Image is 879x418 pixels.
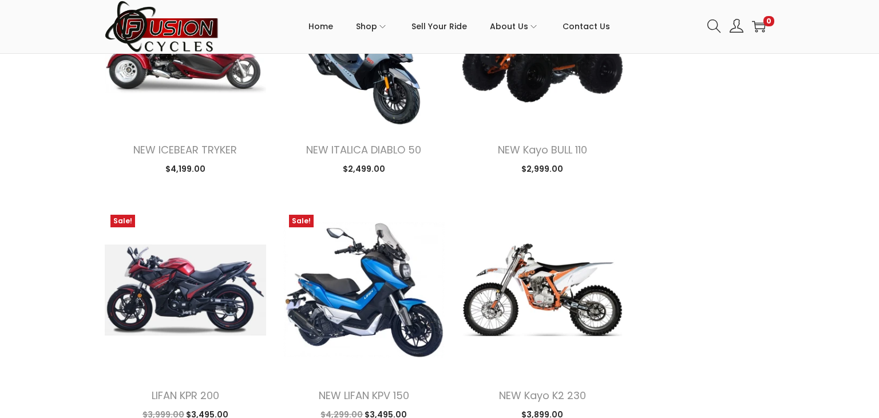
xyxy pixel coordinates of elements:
[411,1,467,52] a: Sell Your Ride
[165,163,205,175] span: 4,199.00
[306,143,421,157] a: NEW ITALICA DIABLO 50
[752,19,766,33] a: 0
[308,1,333,52] a: Home
[152,388,219,403] a: LIFAN KPR 200
[563,12,610,41] span: Contact Us
[563,1,610,52] a: Contact Us
[308,12,333,41] span: Home
[165,163,171,175] span: $
[490,12,528,41] span: About Us
[319,388,409,403] a: NEW LIFAN KPV 150
[521,163,526,175] span: $
[356,12,377,41] span: Shop
[343,163,385,175] span: 2,499.00
[490,1,540,52] a: About Us
[356,1,389,52] a: Shop
[499,388,586,403] a: NEW Kayo K2 230
[219,1,699,52] nav: Primary navigation
[521,163,563,175] span: 2,999.00
[133,143,237,157] a: NEW ICEBEAR TRYKER
[343,163,348,175] span: $
[411,12,467,41] span: Sell Your Ride
[498,143,587,157] a: NEW Kayo BULL 110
